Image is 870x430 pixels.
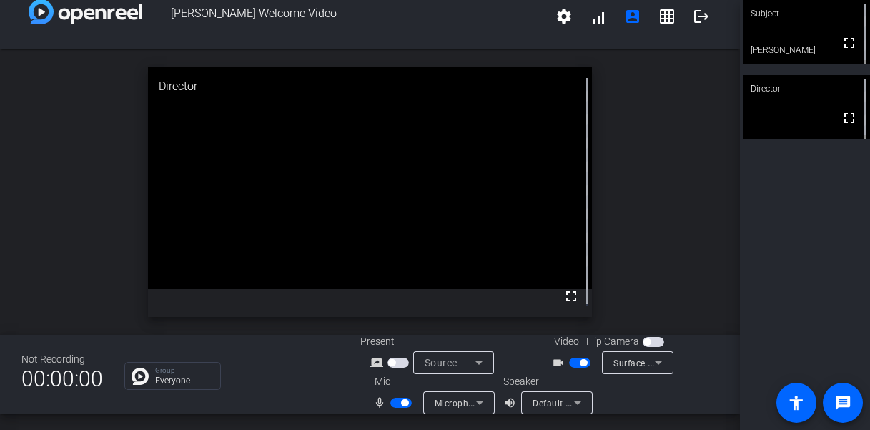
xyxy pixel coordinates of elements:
img: Chat Icon [132,368,149,385]
mat-icon: mic_none [373,394,390,411]
div: Director [148,67,592,106]
mat-icon: fullscreen [841,109,858,127]
div: Mic [360,374,503,389]
span: Surface Camera Rear [613,357,702,368]
mat-icon: fullscreen [563,288,580,305]
p: Everyone [155,376,213,385]
p: Group [155,367,213,374]
span: Video [554,334,579,349]
mat-icon: videocam_outline [552,354,569,371]
mat-icon: logout [693,8,710,25]
span: Flip Camera [586,334,639,349]
div: Director [743,75,870,102]
div: Present [360,334,503,349]
div: Not Recording [21,352,103,367]
mat-icon: settings [555,8,573,25]
span: Microphone Array (Qualcomm(R) Aqstic(TM) ACX Static Endpoints Audio Device) [435,397,773,409]
mat-icon: fullscreen [841,34,858,52]
div: Speaker [503,374,589,389]
mat-icon: grid_on [658,8,676,25]
span: Source [425,357,458,368]
mat-icon: message [834,394,851,411]
mat-icon: volume_up [503,394,520,411]
span: 00:00:00 [21,361,103,396]
mat-icon: screen_share_outline [370,354,387,371]
mat-icon: accessibility [788,394,805,411]
mat-icon: account_box [624,8,641,25]
span: Default - Speakers (Qualcomm(R) Aqstic(TM) Audio Adapter Device) [533,397,816,409]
